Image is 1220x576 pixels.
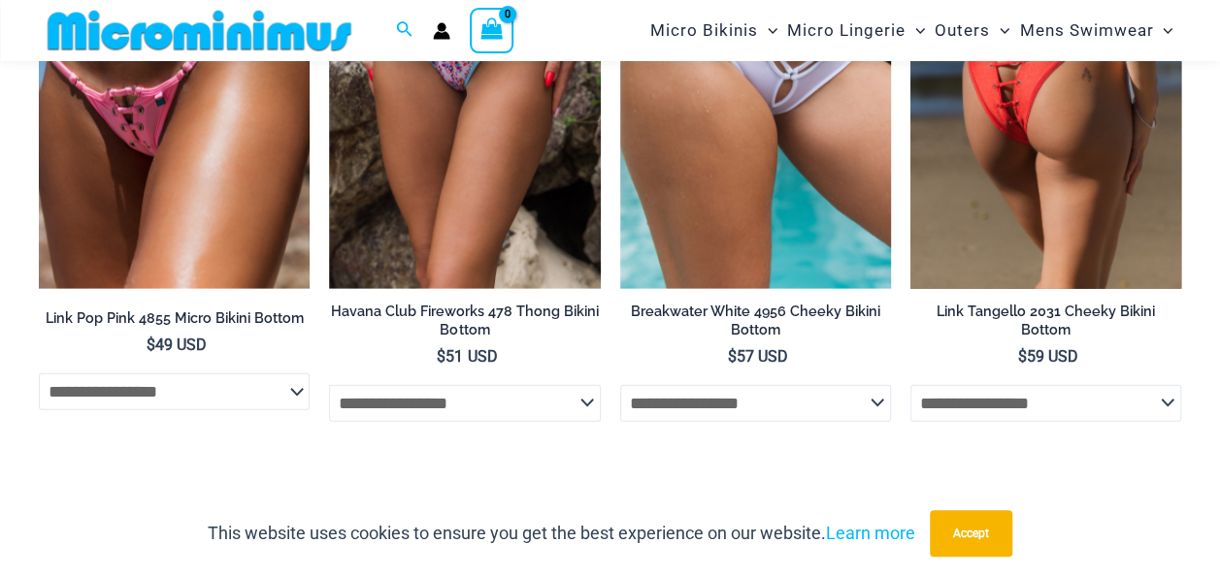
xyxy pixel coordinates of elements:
[396,18,413,43] a: Search icon link
[728,347,737,366] span: $
[643,3,1181,58] nav: Site Navigation
[935,6,990,55] span: Outers
[329,303,600,338] h2: Havana Club Fireworks 478 Thong Bikini Bottom
[147,336,155,354] span: $
[906,6,925,55] span: Menu Toggle
[329,303,600,346] a: Havana Club Fireworks 478 Thong Bikini Bottom
[1019,6,1153,55] span: Mens Swimwear
[1014,6,1177,55] a: Mens SwimwearMenu ToggleMenu Toggle
[930,6,1014,55] a: OutersMenu ToggleMenu Toggle
[826,523,915,543] a: Learn more
[40,9,359,52] img: MM SHOP LOGO FLAT
[910,303,1181,338] h2: Link Tangello 2031 Cheeky Bikini Bottom
[758,6,777,55] span: Menu Toggle
[147,336,207,354] bdi: 49 USD
[910,303,1181,346] a: Link Tangello 2031 Cheeky Bikini Bottom
[39,309,310,328] h2: Link Pop Pink 4855 Micro Bikini Bottom
[930,510,1012,557] button: Accept
[782,6,930,55] a: Micro LingerieMenu ToggleMenu Toggle
[620,303,891,338] h2: Breakwater White 4956 Cheeky Bikini Bottom
[645,6,782,55] a: Micro BikinisMenu ToggleMenu Toggle
[787,6,906,55] span: Micro Lingerie
[437,347,497,366] bdi: 51 USD
[208,519,915,548] p: This website uses cookies to ensure you get the best experience on our website.
[1018,347,1078,366] bdi: 59 USD
[650,6,758,55] span: Micro Bikinis
[990,6,1009,55] span: Menu Toggle
[470,8,514,52] a: View Shopping Cart, empty
[1153,6,1172,55] span: Menu Toggle
[39,309,310,335] a: Link Pop Pink 4855 Micro Bikini Bottom
[437,347,445,366] span: $
[728,347,788,366] bdi: 57 USD
[1018,347,1027,366] span: $
[433,22,450,40] a: Account icon link
[620,303,891,346] a: Breakwater White 4956 Cheeky Bikini Bottom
